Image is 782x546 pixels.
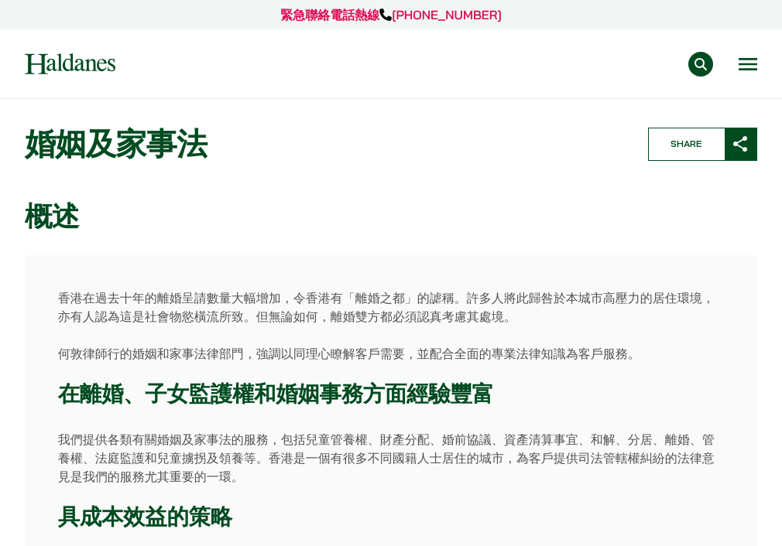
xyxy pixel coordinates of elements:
[58,430,725,486] p: 我們提供各類有關婚姻及家事法的服務，包括兒童管養權、財產分配、婚前協議、資產清算事宜、和解、分居、離婚、管養權、法庭監護和兒童擄拐及領養等。香港是一個有很多不同國籍人士居住的城市，為客戶提供司法...
[25,200,757,234] h2: 概述
[58,381,725,408] h3: 在離婚、子女監護權和婚姻事務方面經驗豐富
[25,53,115,74] img: Logo of Haldanes
[25,125,625,162] h1: 婚姻及家事法
[688,52,713,77] button: Search
[649,128,725,160] span: Share
[58,504,725,531] h3: 具成本效益的策略
[648,128,757,161] button: Share
[280,7,502,22] a: 緊急聯絡電話熱線[PHONE_NUMBER]
[739,58,757,70] button: Open menu
[58,344,725,363] p: 何敦律師行的婚姻和家事法律部門，強調以同理心瞭解客戶需要，並配合全面的專業法律知識為客戶服務。
[58,288,725,326] p: 香港在過去十年的離婚呈請數量大幅增加，令香港有「離婚之都」的謔稱。許多人將此歸咎於本城市高壓力的居住環境，亦有人認為這是社會物慾橫流所致。但無論如何，離婚雙方都必須認真考慮其處境。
